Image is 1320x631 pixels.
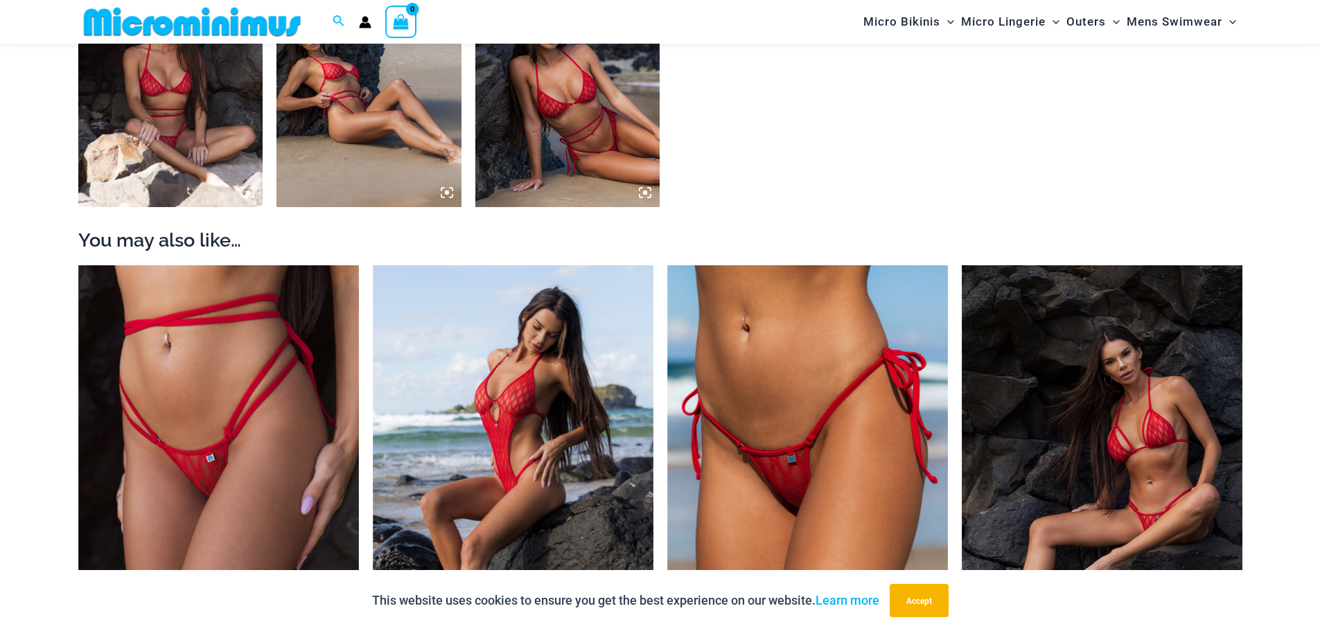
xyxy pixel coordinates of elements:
[860,4,958,39] a: Micro BikinisMenu ToggleMenu Toggle
[78,228,1242,252] h2: You may also like…
[858,2,1242,42] nav: Site Navigation
[1066,4,1106,39] span: Outers
[940,4,954,39] span: Menu Toggle
[816,593,879,607] a: Learn more
[78,6,306,37] img: MM SHOP LOGO FLAT
[863,4,940,39] span: Micro Bikinis
[1106,4,1120,39] span: Menu Toggle
[961,4,1046,39] span: Micro Lingerie
[958,4,1063,39] a: Micro LingerieMenu ToggleMenu Toggle
[1123,4,1240,39] a: Mens SwimwearMenu ToggleMenu Toggle
[359,16,371,28] a: Account icon link
[890,584,949,617] button: Accept
[1063,4,1123,39] a: OutersMenu ToggleMenu Toggle
[1046,4,1059,39] span: Menu Toggle
[385,6,417,37] a: View Shopping Cart, empty
[372,590,879,611] p: This website uses cookies to ensure you get the best experience on our website.
[333,13,345,30] a: Search icon link
[1222,4,1236,39] span: Menu Toggle
[1127,4,1222,39] span: Mens Swimwear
